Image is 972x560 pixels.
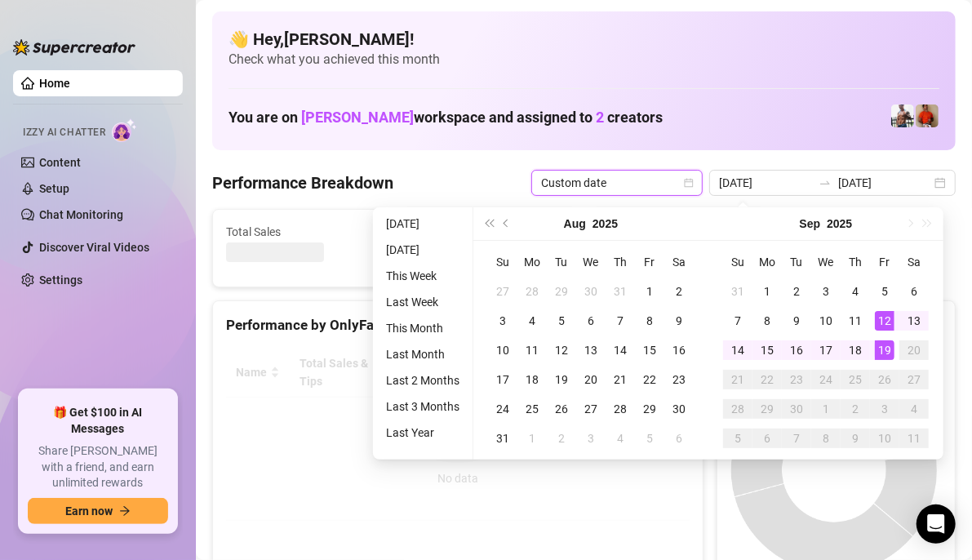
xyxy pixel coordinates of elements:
[846,429,865,448] div: 9
[787,311,806,331] div: 9
[522,311,542,331] div: 4
[819,176,832,189] span: swap-right
[816,429,836,448] div: 8
[522,340,542,360] div: 11
[517,247,547,277] th: Mo
[39,156,81,169] a: Content
[39,182,69,195] a: Setup
[723,306,752,336] td: 2025-09-07
[229,28,939,51] h4: 👋 Hey, [PERSON_NAME] !
[517,424,547,453] td: 2025-09-01
[564,207,586,240] button: Choose a month
[547,365,576,394] td: 2025-08-19
[782,394,811,424] td: 2025-09-30
[875,311,894,331] div: 12
[522,399,542,419] div: 25
[547,336,576,365] td: 2025-08-12
[787,429,806,448] div: 7
[576,394,606,424] td: 2025-08-27
[606,336,635,365] td: 2025-08-14
[610,340,630,360] div: 14
[226,223,375,241] span: Total Sales
[782,365,811,394] td: 2025-09-23
[664,336,694,365] td: 2025-08-16
[13,39,135,56] img: logo-BBDzfeDw.svg
[488,277,517,306] td: 2025-07-27
[498,207,516,240] button: Previous month (PageUp)
[664,247,694,277] th: Sa
[846,370,865,389] div: 25
[39,273,82,287] a: Settings
[757,311,777,331] div: 8
[488,424,517,453] td: 2025-08-31
[596,109,604,126] span: 2
[28,405,168,437] span: 🎁 Get $100 in AI Messages
[606,247,635,277] th: Th
[669,340,689,360] div: 16
[752,336,782,365] td: 2025-09-15
[870,394,899,424] td: 2025-10-03
[664,424,694,453] td: 2025-09-06
[581,311,601,331] div: 6
[379,344,466,364] li: Last Month
[39,208,123,221] a: Chat Monitoring
[379,240,466,260] li: [DATE]
[899,277,929,306] td: 2025-09-06
[493,429,513,448] div: 31
[757,429,777,448] div: 6
[379,292,466,312] li: Last Week
[841,365,870,394] td: 2025-09-25
[669,282,689,301] div: 2
[841,247,870,277] th: Th
[552,282,571,301] div: 29
[664,394,694,424] td: 2025-08-30
[728,370,748,389] div: 21
[916,104,939,127] img: Justin
[610,282,630,301] div: 31
[488,365,517,394] td: 2025-08-17
[552,429,571,448] div: 2
[917,504,956,544] div: Open Intercom Messenger
[547,277,576,306] td: 2025-07-29
[635,306,664,336] td: 2025-08-08
[664,365,694,394] td: 2025-08-23
[846,311,865,331] div: 11
[379,214,466,233] li: [DATE]
[488,306,517,336] td: 2025-08-03
[875,282,894,301] div: 5
[752,277,782,306] td: 2025-09-01
[728,311,748,331] div: 7
[841,394,870,424] td: 2025-10-02
[904,399,924,419] div: 4
[899,247,929,277] th: Sa
[875,340,894,360] div: 19
[899,365,929,394] td: 2025-09-27
[870,247,899,277] th: Fr
[728,429,748,448] div: 5
[723,277,752,306] td: 2025-08-31
[552,370,571,389] div: 19
[606,424,635,453] td: 2025-09-04
[522,429,542,448] div: 1
[723,394,752,424] td: 2025-09-28
[899,336,929,365] td: 2025-09-20
[841,336,870,365] td: 2025-09-18
[547,306,576,336] td: 2025-08-05
[379,318,466,338] li: This Month
[581,399,601,419] div: 27
[517,394,547,424] td: 2025-08-25
[581,370,601,389] div: 20
[552,399,571,419] div: 26
[870,306,899,336] td: 2025-09-12
[782,336,811,365] td: 2025-09-16
[229,51,939,69] span: Check what you achieved this month
[811,306,841,336] td: 2025-09-10
[635,424,664,453] td: 2025-09-05
[581,429,601,448] div: 3
[752,306,782,336] td: 2025-09-08
[728,399,748,419] div: 28
[635,336,664,365] td: 2025-08-15
[379,397,466,416] li: Last 3 Months
[752,247,782,277] th: Mo
[723,336,752,365] td: 2025-09-14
